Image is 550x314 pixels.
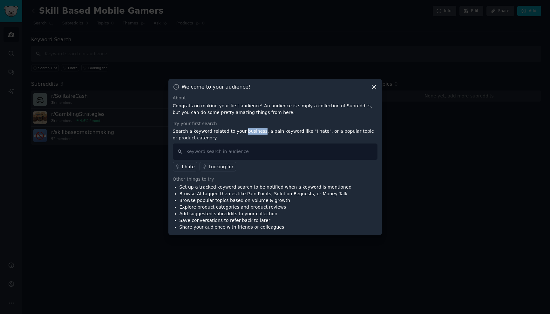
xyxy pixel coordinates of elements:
[180,197,352,204] li: Browse popular topics based on volume & growth
[180,204,352,210] li: Explore product categories and product reviews
[180,190,352,197] li: Browse AI-tagged themes like Pain Points, Solution Requests, or Money Talk
[173,176,377,183] div: Other things to try
[180,224,352,230] li: Share your audience with friends or colleagues
[200,162,236,171] a: Looking for
[180,210,352,217] li: Add suggested subreddits to your collection
[173,144,377,160] input: Keyword search in audience
[182,84,251,90] h3: Welcome to your audience!
[180,184,352,190] li: Set up a tracked keyword search to be notified when a keyword is mentioned
[173,95,377,101] div: About
[182,164,195,170] div: I hate
[173,103,377,116] p: Congrats on making your first audience! An audience is simply a collection of Subreddits, but you...
[173,120,377,127] div: Try your first search
[180,217,352,224] li: Save conversations to refer back to later
[173,162,197,171] a: I hate
[173,128,377,141] p: Search a keyword related to your business, a pain keyword like "I hate", or a popular topic or pr...
[209,164,234,170] div: Looking for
